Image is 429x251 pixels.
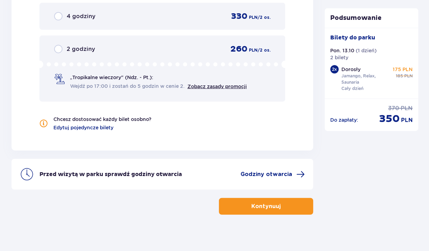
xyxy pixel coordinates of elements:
[251,203,281,210] p: Kontynuuj
[330,54,348,61] p: 2 bilety
[230,44,247,54] span: 260
[241,170,292,178] span: Godziny otwarcia
[330,47,354,54] p: Pon. 13.10
[70,74,153,81] span: „Tropikalne wieczory" (Ndz. - Pt.):
[341,73,390,85] p: Jamango, Relax, Saunaria
[67,45,95,53] span: 2 godziny
[249,14,258,21] span: PLN
[330,116,358,123] p: Do zapłaty :
[330,65,339,74] div: 2 x
[219,198,313,215] button: Kontynuuj
[356,47,377,54] p: ( 1 dzień )
[330,34,375,41] p: Bilety do parku
[404,73,413,79] span: PLN
[249,47,258,53] span: PLN
[379,112,400,125] span: 350
[401,116,413,124] span: PLN
[39,170,182,178] p: Przed wizytą w parku sprawdź godziny otwarcia
[53,116,151,123] p: Chcesz dostosować każdy bilet osobno?
[53,124,113,131] a: Edytuj pojedyncze bilety
[401,105,413,112] span: PLN
[258,14,271,21] span: / 2 os.
[70,83,185,90] span: Wejdź po 17:00 i zostań do 5 godzin w cenie 2.
[325,14,418,22] p: Podsumowanie
[231,11,247,22] span: 330
[396,73,403,79] span: 185
[67,13,95,20] span: 4 godziny
[341,66,361,73] p: Dorosły
[258,47,271,53] span: / 2 os.
[393,66,413,73] p: 175 PLN
[341,85,363,92] p: Cały dzień
[388,105,399,112] span: 370
[241,170,305,178] a: Godziny otwarcia
[187,84,247,89] a: Zobacz zasady promocji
